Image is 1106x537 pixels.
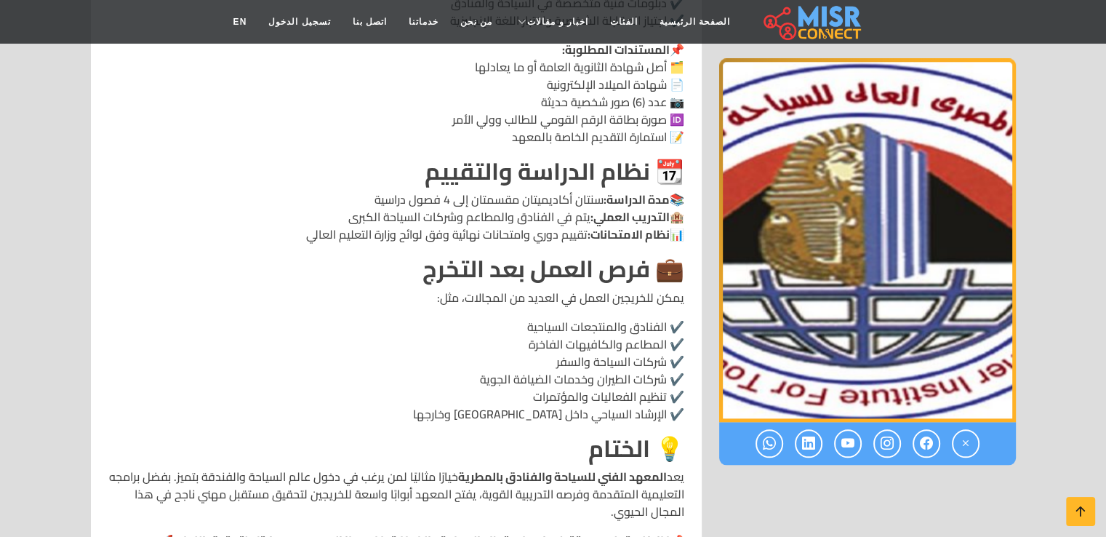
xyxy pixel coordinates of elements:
[604,188,670,210] strong: مدة الدراسة:
[223,8,258,36] a: EN
[588,426,684,470] strong: 💡 الختام
[590,206,670,228] strong: التدريب العملي:
[458,466,667,488] strong: المعهد الفني للسياحة والفنادق بالمطرية
[764,4,861,40] img: main.misr_connect
[425,149,684,193] strong: 📆 نظام الدراسة والتقييم
[108,289,684,306] p: يمكن للخريجين العمل في العديد من المجالات، مثل:
[108,318,684,423] p: ✔️ الفنادق والمنتجعات السياحية ✔️ المطاعم والكافيهات الفاخرة ✔️ شركات السياحة والسفر ✔️ شركات الط...
[108,191,684,243] p: 📚 سنتان أكاديميتان مقسمتان إلى 4 فصول دراسية 🏨 يتم في الفنادق والمطاعم وشركات السياحة الكبرى 📊 تق...
[342,8,398,36] a: اتصل بنا
[422,247,684,290] strong: 💼 فرص العمل بعد التخرج
[398,8,449,36] a: خدماتنا
[562,39,670,60] strong: المستندات المطلوبة:
[449,8,503,36] a: من نحن
[588,223,670,245] strong: نظام الامتحانات:
[719,58,1016,422] img: المعهد الفني للسياحة والفنادق بالمطرية
[527,15,588,28] span: اخبار و مقالات
[719,58,1016,422] div: 1 / 1
[108,41,684,146] p: 📌 🗂️ أصل شهادة الثانوية العامة أو ما يعادلها 📄 شهادة الميلاد الإلكترونية 📷 عدد (6) صور شخصية حديث...
[503,8,599,36] a: اخبار و مقالات
[599,8,649,36] a: الفئات
[257,8,341,36] a: تسجيل الدخول
[108,468,684,520] p: يعد خيارًا مثاليًا لمن يرغب في دخول عالم السياحة والفندقة بتميز. بفضل برامجه التعليمية المتقدمة و...
[649,8,741,36] a: الصفحة الرئيسية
